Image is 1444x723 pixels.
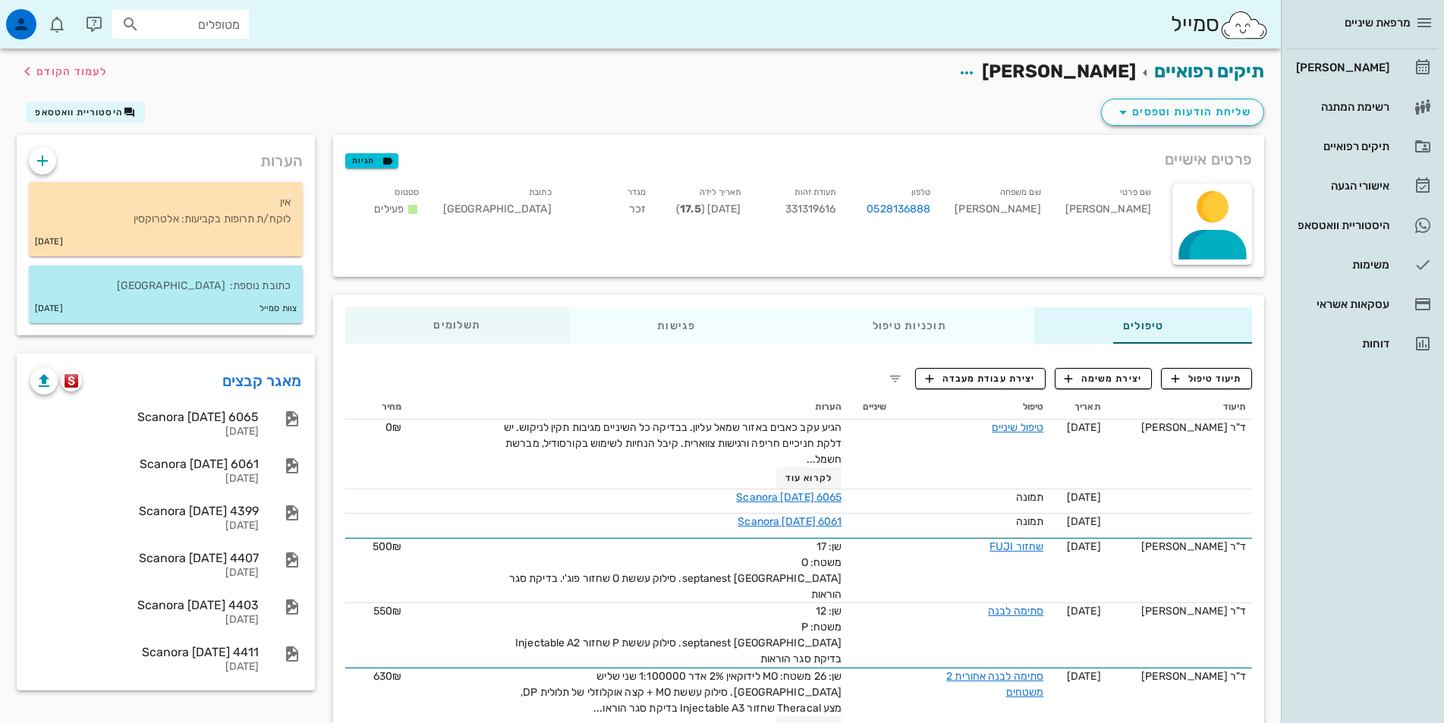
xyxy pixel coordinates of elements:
[374,203,404,215] span: פעילים
[1293,298,1389,310] div: עסקאות אשראי
[30,426,259,439] div: [DATE]
[784,307,1034,344] div: תוכניות טיפול
[1287,168,1438,204] a: אישורי הגעה
[30,661,259,674] div: [DATE]
[1219,10,1269,40] img: SmileCloud logo
[992,421,1043,434] a: טיפול שיניים
[569,307,784,344] div: פגישות
[1293,219,1389,231] div: היסטוריית וואטסאפ
[1293,61,1389,74] div: [PERSON_NAME]
[1067,491,1101,504] span: [DATE]
[676,203,741,215] span: [DATE] ( )
[1287,247,1438,283] a: משימות
[407,395,848,420] th: הערות
[1016,515,1044,528] span: תמונה
[942,181,1052,227] div: [PERSON_NAME]
[1016,491,1044,504] span: תמונה
[1172,372,1242,385] span: תיעוד טיפול
[1067,515,1101,528] span: [DATE]
[1107,395,1252,420] th: תיעוד
[1287,325,1438,362] a: דוחות
[443,203,552,215] span: [GEOGRAPHIC_DATA]
[36,65,107,78] span: לעמוד הקודם
[35,300,63,317] small: [DATE]
[521,670,842,715] span: שן: 26 משטח: MO לידוקאין 2% אדר 1:100000 שני שליש [GEOGRAPHIC_DATA]. סילוק עששת MO + קצה אוקלוזלי...
[738,515,842,528] a: Scanora [DATE] 6061
[1171,8,1269,41] div: סמייל
[926,372,1035,385] span: יצירת עבודת מעבדה
[1154,61,1264,82] a: תיקים רפואיים
[1000,187,1041,197] small: שם משפחה
[1165,147,1252,171] span: פרטים אישיים
[41,194,291,228] p: אין לוקח/ת תרופות בקביעות: אלטרוקסין
[1067,540,1101,553] span: [DATE]
[385,421,401,434] span: 0₪
[345,395,407,420] th: מחיר
[373,670,401,683] span: 630₪
[946,670,1043,699] a: סתימה לבנה אחורית 2 משטחים
[1067,421,1101,434] span: [DATE]
[30,410,259,424] div: Scanora [DATE] 6065
[1287,128,1438,165] a: תיקים רפואיים
[785,473,832,483] span: לקרוא עוד
[867,201,930,218] a: 0528136888
[1065,372,1142,385] span: יצירת משימה
[628,187,646,197] small: מגדר
[1287,286,1438,322] a: עסקאות אשראי
[1287,89,1438,125] a: רשימת המתנה
[35,107,123,118] span: היסטוריית וואטסאפ
[30,504,259,518] div: Scanora [DATE] 4399
[1053,181,1163,227] div: [PERSON_NAME]
[41,278,291,294] p: כתובת נוספת: [GEOGRAPHIC_DATA]
[30,598,259,612] div: Scanora [DATE] 4403
[794,187,835,197] small: תעודת זהות
[1293,101,1389,113] div: רשימת המתנה
[1287,207,1438,244] a: היסטוריית וואטסאפ
[373,540,401,553] span: 500₪
[785,203,836,215] span: 331319616
[30,614,259,627] div: [DATE]
[1067,605,1101,618] span: [DATE]
[1113,420,1246,435] div: ד"ר [PERSON_NAME]
[1055,368,1153,389] button: יצירת משימה
[915,368,1045,389] button: יצירת עבודת מעבדה
[736,491,842,504] a: Scanora [DATE] 6065
[64,374,79,388] img: scanora logo
[1293,180,1389,192] div: אישורי הגעה
[1293,259,1389,271] div: משימות
[30,520,259,533] div: [DATE]
[848,395,892,420] th: שיניים
[1067,670,1101,683] span: [DATE]
[1113,668,1246,684] div: ד"ר [PERSON_NAME]
[1120,187,1151,197] small: שם פרטי
[260,300,297,317] small: צוות סמייל
[373,605,401,618] span: 550₪
[1114,103,1251,121] span: שליחת הודעות וטפסים
[988,605,1043,618] a: סתימה לבנה
[911,187,931,197] small: טלפון
[680,203,700,215] strong: 17.5
[61,370,82,391] button: scanora logo
[433,320,480,331] span: תשלומים
[30,551,259,565] div: Scanora [DATE] 4407
[564,181,659,227] div: זכר
[30,473,259,486] div: [DATE]
[30,645,259,659] div: Scanora [DATE] 4411
[352,154,392,168] span: תגיות
[1345,16,1411,30] span: מרפאת שיניים
[893,395,1050,420] th: טיפול
[18,58,107,85] button: לעמוד הקודם
[30,457,259,471] div: Scanora [DATE] 6061
[45,12,54,21] span: תג
[700,187,741,197] small: תאריך לידה
[1287,49,1438,86] a: [PERSON_NAME]
[345,153,398,168] button: תגיות
[30,567,259,580] div: [DATE]
[1161,368,1252,389] button: תיעוד טיפול
[776,467,842,489] button: לקרוא עוד
[1034,307,1252,344] div: טיפולים
[222,369,302,393] a: מאגר קבצים
[1113,603,1246,619] div: ד"ר [PERSON_NAME]
[17,135,315,179] div: הערות
[1049,395,1106,420] th: תאריך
